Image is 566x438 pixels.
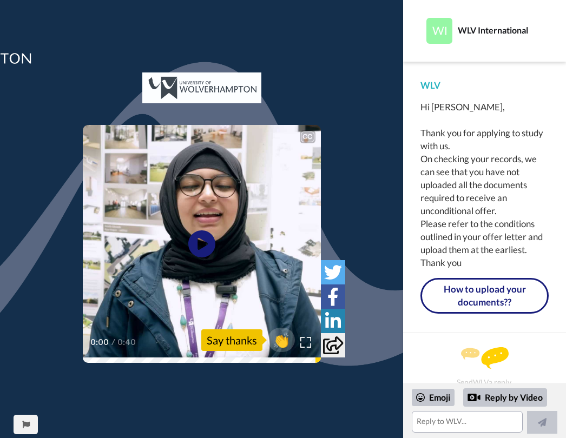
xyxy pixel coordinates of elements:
[412,389,455,406] div: Emoji
[117,336,136,349] span: 0:40
[201,329,262,351] div: Say thanks
[90,336,109,349] span: 0:00
[418,351,551,382] div: Send WLV a reply.
[463,388,547,407] div: Reply by Video
[111,336,115,349] span: /
[268,328,295,352] button: 👏
[468,391,481,404] div: Reply by Video
[142,72,261,103] img: 506b299f-7b74-4978-9f37-ac30026668aa
[300,337,311,348] img: Full screen
[461,347,509,369] img: message.svg
[458,25,548,35] div: WLV International
[420,278,549,314] a: How to upload your documents??
[420,101,549,269] div: Hi [PERSON_NAME], Thank you for applying to study with us. On checking your records, we can see t...
[301,131,314,142] div: CC
[268,331,295,349] span: 👏
[426,18,452,44] img: Profile Image
[420,79,549,92] div: WLV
